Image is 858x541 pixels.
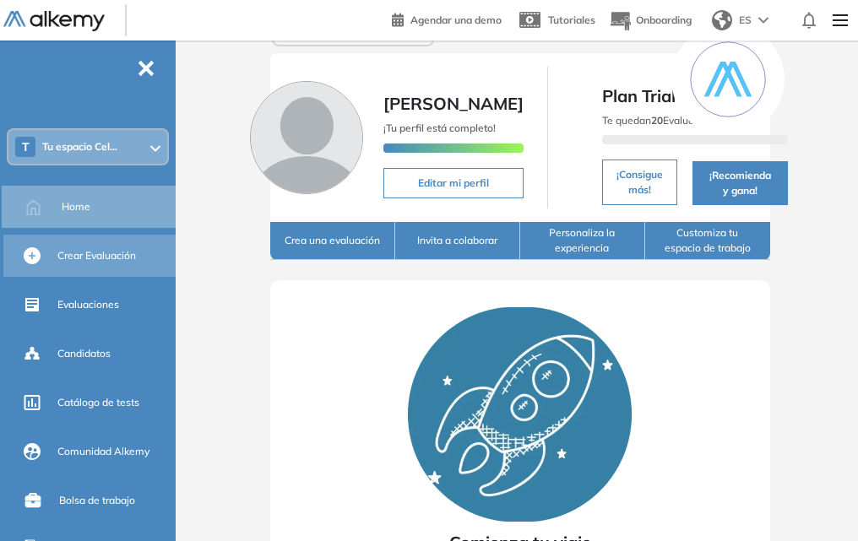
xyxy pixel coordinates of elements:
img: world [712,10,732,30]
button: Invita a colaborar [395,222,520,260]
button: Editar mi perfil [383,168,524,198]
span: Catálogo de tests [57,395,139,410]
button: Crea una evaluación [270,222,395,260]
a: Agendar una demo [392,8,502,29]
span: Tu espacio Cel... [42,140,117,154]
button: Customiza tu espacio de trabajo [645,222,770,260]
img: Logo [3,11,105,32]
button: Personaliza la experiencia [520,222,645,260]
span: Crear Evaluación [57,248,136,263]
img: Rocket [408,307,632,522]
img: Foto de perfil [250,81,363,194]
span: ¡Tu perfil está completo! [383,122,496,134]
span: Te quedan Evaluaciones [602,114,725,127]
span: Tutoriales [548,14,595,26]
span: Evaluaciones [57,297,119,312]
button: Onboarding [609,3,692,39]
button: ¡Recomienda y gana! [692,161,788,205]
span: Comunidad Alkemy [57,444,149,459]
span: Agendar una demo [410,14,502,26]
span: Candidatos [57,346,111,361]
span: ES [739,13,752,28]
button: ¡Consigue más! [602,160,677,205]
span: Home [62,199,90,214]
span: Bolsa de trabajo [59,493,135,508]
img: arrow [758,17,768,24]
span: Onboarding [636,14,692,26]
img: Menu [826,3,855,37]
span: [PERSON_NAME] [383,93,524,114]
b: 20 [651,114,663,127]
span: T [22,140,30,154]
span: Plan Trial [602,84,788,109]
